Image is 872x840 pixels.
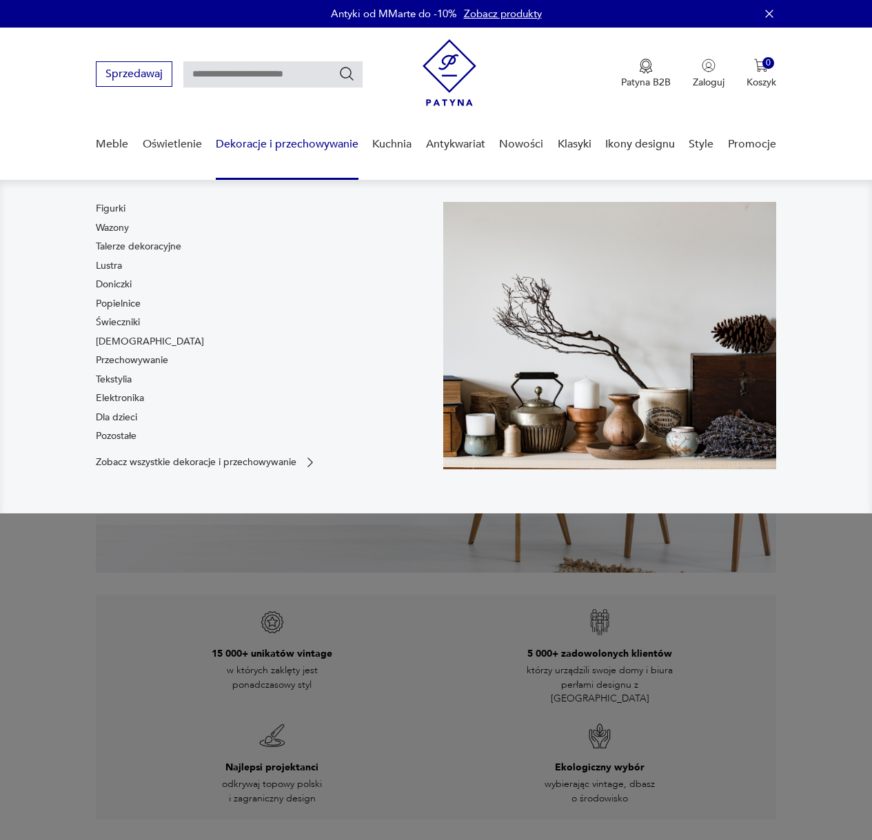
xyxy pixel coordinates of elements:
a: Oświetlenie [143,118,202,171]
a: Elektronika [96,391,144,405]
img: Patyna - sklep z meblami i dekoracjami vintage [423,39,476,106]
button: Zaloguj [693,59,724,89]
a: Popielnice [96,297,141,311]
button: Patyna B2B [621,59,671,89]
img: cfa44e985ea346226f89ee8969f25989.jpg [443,202,776,469]
p: Zaloguj [693,76,724,89]
p: Koszyk [747,76,776,89]
img: Ikonka użytkownika [702,59,716,72]
a: Zobacz wszystkie dekoracje i przechowywanie [96,455,317,469]
a: Świeczniki [96,316,140,329]
a: Antykwariat [426,118,485,171]
a: Dla dzieci [96,411,137,424]
a: Promocje [728,118,776,171]
img: Ikona medalu [639,59,653,74]
a: Nowości [499,118,543,171]
a: Dekoracje i przechowywanie [216,118,358,171]
a: Przechowywanie [96,354,168,367]
a: Pozostałe [96,429,136,443]
a: Tekstylia [96,373,132,387]
a: Wazony [96,221,129,235]
a: Klasyki [558,118,591,171]
a: Kuchnia [372,118,412,171]
a: Zobacz produkty [464,7,542,21]
a: Ikony designu [605,118,675,171]
a: Doniczki [96,278,132,291]
p: Antyki od MMarte do -10% [331,7,457,21]
a: Meble [96,118,128,171]
button: 0Koszyk [747,59,776,89]
a: Sprzedawaj [96,70,172,80]
button: Sprzedawaj [96,61,172,87]
a: [DEMOGRAPHIC_DATA] [96,335,204,349]
a: Ikona medaluPatyna B2B [621,59,671,89]
a: Figurki [96,202,125,216]
a: Lustra [96,259,122,273]
img: Ikona koszyka [754,59,768,72]
p: Patyna B2B [621,76,671,89]
div: 0 [762,57,774,69]
a: Style [689,118,713,171]
p: Zobacz wszystkie dekoracje i przechowywanie [96,458,296,467]
button: Szukaj [338,65,355,82]
a: Talerze dekoracyjne [96,240,181,254]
